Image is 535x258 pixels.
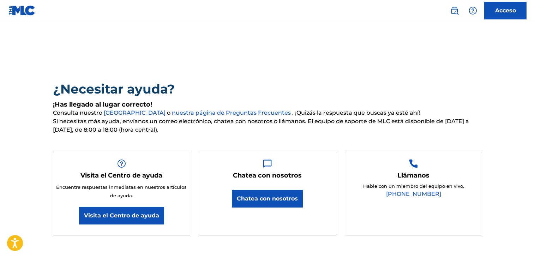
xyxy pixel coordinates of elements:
span: Consulta nuestro o . ¡Quizás la respuesta que buscas ya esté ahí! [53,109,482,117]
span: Si necesitas más ayuda, envíanos un correo electrónico, chatea con nosotros o llámanos. El equipo... [53,117,482,134]
h5: Llámanos [397,172,429,180]
h5: Chatea con nosotros [233,172,302,180]
a: Public Search [447,4,462,18]
p: Hable con un miembro del equipo en vivo. [363,183,464,190]
a: Acceso [484,2,527,19]
div: Help [466,4,480,18]
img: search [450,6,459,15]
img: Help Box Image [409,159,418,168]
a: [GEOGRAPHIC_DATA] [104,109,167,116]
a: Visita el Centro de ayuda [79,207,164,224]
a: nuestra página de Preguntas Frecuentes [172,109,292,116]
h5: Visita el Centro de ayuda [80,172,162,180]
span: Encuentre respuestas inmediatas en nuestros artículos de ayuda. [56,184,187,198]
button: Chatea con nosotros [232,190,303,208]
h2: ¿Necesitar ayuda? [53,81,482,97]
a: [PHONE_NUMBER] [386,191,441,197]
img: help [469,6,477,15]
h5: ¡Has llegado al lugar correcto! [53,101,482,109]
img: MLC Logo [8,5,36,16]
img: Help Box Image [263,159,272,168]
img: Help Box Image [117,159,126,168]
